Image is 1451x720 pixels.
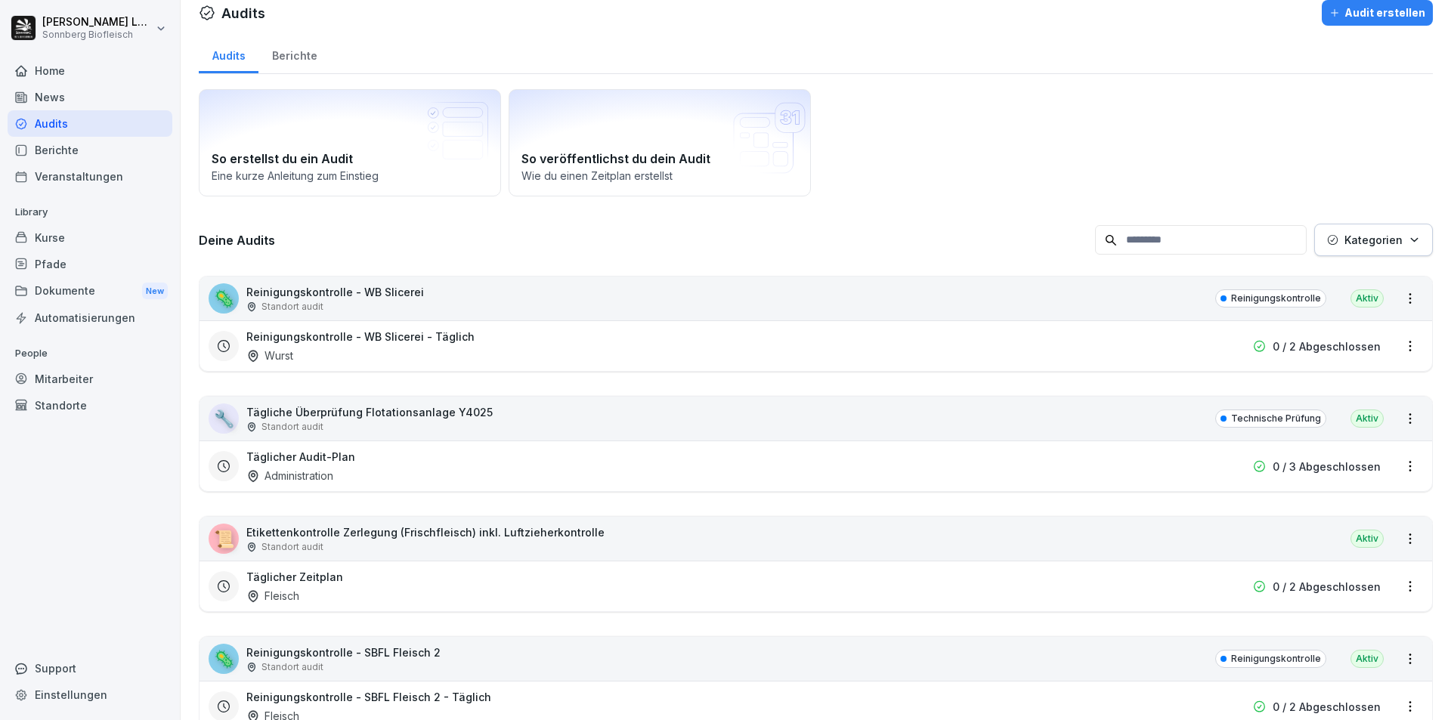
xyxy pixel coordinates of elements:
div: Administration [246,468,333,484]
p: Library [8,200,172,224]
a: Standorte [8,392,172,419]
a: So erstellst du ein AuditEine kurze Anleitung zum Einstieg [199,89,501,196]
p: Standort audit [261,300,323,314]
div: Dokumente [8,277,172,305]
a: Berichte [258,35,330,73]
h3: Reinigungskontrolle - SBFL Fleisch 2 - Täglich [246,689,491,705]
p: Kategorien [1344,232,1403,248]
p: [PERSON_NAME] Lumetsberger [42,16,153,29]
div: Aktiv [1350,650,1384,668]
h2: So erstellst du ein Audit [212,150,488,168]
p: Etikettenkontrolle Zerlegung (Frischfleisch) inkl. Luftzieherkontrolle [246,524,605,540]
a: Kurse [8,224,172,251]
div: Aktiv [1350,530,1384,548]
p: 0 / 2 Abgeschlossen [1273,579,1381,595]
a: Home [8,57,172,84]
h3: Reinigungskontrolle - WB Slicerei - Täglich [246,329,475,345]
h2: So veröffentlichst du dein Audit [521,150,798,168]
h3: Täglicher Zeitplan [246,569,343,585]
div: Audit erstellen [1329,5,1425,21]
a: Einstellungen [8,681,172,708]
a: Mitarbeiter [8,366,172,392]
div: Aktiv [1350,409,1384,428]
a: So veröffentlichst du dein AuditWie du einen Zeitplan erstellst [509,89,811,196]
h1: Audits [221,3,265,23]
p: 0 / 2 Abgeschlossen [1273,699,1381,715]
div: Wurst [246,348,293,363]
div: 🦠 [209,283,239,314]
div: Support [8,655,172,681]
p: Reinigungskontrolle - WB Slicerei [246,284,424,300]
div: New [142,283,168,300]
h3: Täglicher Audit-Plan [246,449,355,465]
div: Aktiv [1350,289,1384,307]
p: Standort audit [261,540,323,554]
div: 🔧 [209,403,239,434]
p: Eine kurze Anleitung zum Einstieg [212,168,488,184]
div: 📜 [209,524,239,554]
p: Reinigungskontrolle [1231,292,1321,305]
a: Audits [8,110,172,137]
p: Standort audit [261,420,323,434]
a: News [8,84,172,110]
div: Fleisch [246,588,299,604]
p: Technische Prüfung [1231,412,1321,425]
p: Wie du einen Zeitplan erstellst [521,168,798,184]
p: Reinigungskontrolle - SBFL Fleisch 2 [246,644,441,660]
h3: Deine Audits [199,232,1087,249]
a: Veranstaltungen [8,163,172,190]
p: Standort audit [261,660,323,674]
a: Pfade [8,251,172,277]
a: Automatisierungen [8,304,172,331]
a: Audits [199,35,258,73]
div: 🦠 [209,644,239,674]
a: DokumenteNew [8,277,172,305]
p: 0 / 3 Abgeschlossen [1273,459,1381,474]
p: Tägliche Überprüfung Flotationsanlage Y4025 [246,404,493,420]
p: People [8,341,172,366]
p: Sonnberg Biofleisch [42,29,153,40]
a: Berichte [8,137,172,163]
p: 0 / 2 Abgeschlossen [1273,338,1381,354]
button: Kategorien [1314,224,1433,256]
p: Reinigungskontrolle [1231,652,1321,666]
